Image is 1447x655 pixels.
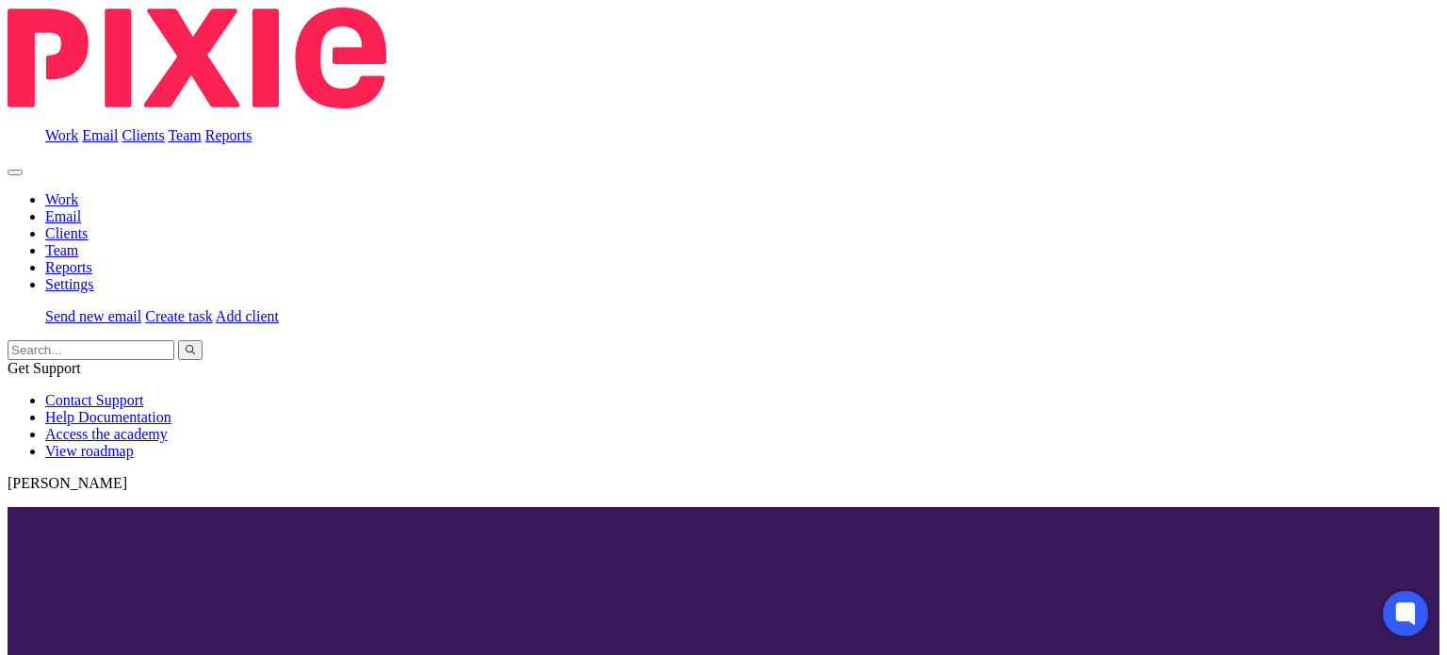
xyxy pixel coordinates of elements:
a: Clients [122,127,164,143]
a: Email [45,208,81,224]
p: [PERSON_NAME] [8,475,1439,492]
a: Send new email [45,308,141,324]
img: Pixie [8,8,386,108]
a: Contact Support [45,392,143,408]
a: Reports [45,259,92,275]
a: Work [45,127,78,143]
a: Reports [205,127,252,143]
a: Team [45,242,78,258]
button: Search [178,340,203,360]
a: Email [82,127,118,143]
a: Create task [145,308,213,324]
a: Add client [216,308,279,324]
a: Access the academy [45,426,168,442]
a: Settings [45,276,94,292]
a: Help Documentation [45,409,171,425]
a: Clients [45,225,88,241]
a: View roadmap [45,443,134,459]
span: Get Support [8,360,81,376]
a: Work [45,191,78,207]
a: Team [168,127,201,143]
input: Search [8,340,174,360]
